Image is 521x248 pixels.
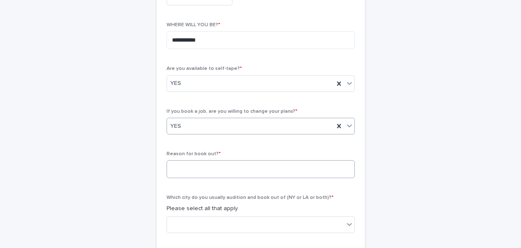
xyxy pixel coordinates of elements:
span: WHERE WILL YOU BE? [167,22,220,27]
span: Reason for book out? [167,151,221,156]
p: Please select all that apply. [167,204,355,213]
span: Are you available to self-tape? [167,66,242,71]
span: Which city do you usually audition and book out of (NY or LA or both)? [167,195,334,200]
span: If you book a job, are you willing to change your plans? [167,109,297,114]
span: YES [170,122,181,131]
span: YES [170,79,181,88]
